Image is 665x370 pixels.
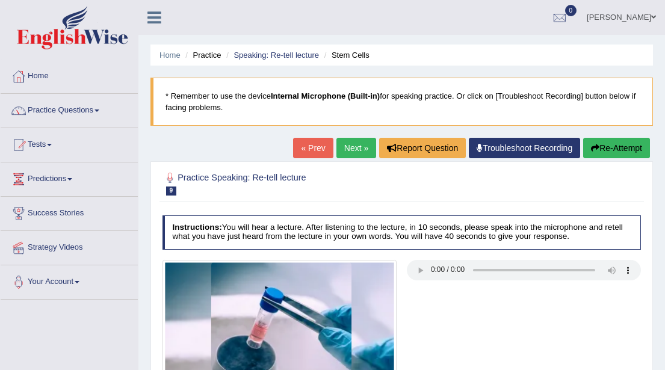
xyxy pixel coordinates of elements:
button: Re-Attempt [583,138,650,158]
a: Troubleshoot Recording [469,138,580,158]
h2: Practice Speaking: Re-tell lecture [162,170,459,196]
blockquote: * Remember to use the device for speaking practice. Or click on [Troubleshoot Recording] button b... [150,78,653,126]
li: Stem Cells [321,49,370,61]
a: Success Stories [1,197,138,227]
a: « Prev [293,138,333,158]
li: Practice [182,49,221,61]
a: Tests [1,128,138,158]
a: Speaking: Re-tell lecture [234,51,319,60]
a: Practice Questions [1,94,138,124]
a: Home [1,60,138,90]
a: Home [159,51,181,60]
span: 0 [565,5,577,16]
b: Internal Microphone (Built-in) [271,91,380,100]
h4: You will hear a lecture. After listening to the lecture, in 10 seconds, please speak into the mic... [162,215,642,250]
b: Instructions: [172,223,221,232]
button: Report Question [379,138,466,158]
a: Next » [336,138,376,158]
span: 9 [166,187,177,196]
a: Strategy Videos [1,231,138,261]
a: Your Account [1,265,138,295]
a: Predictions [1,162,138,193]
